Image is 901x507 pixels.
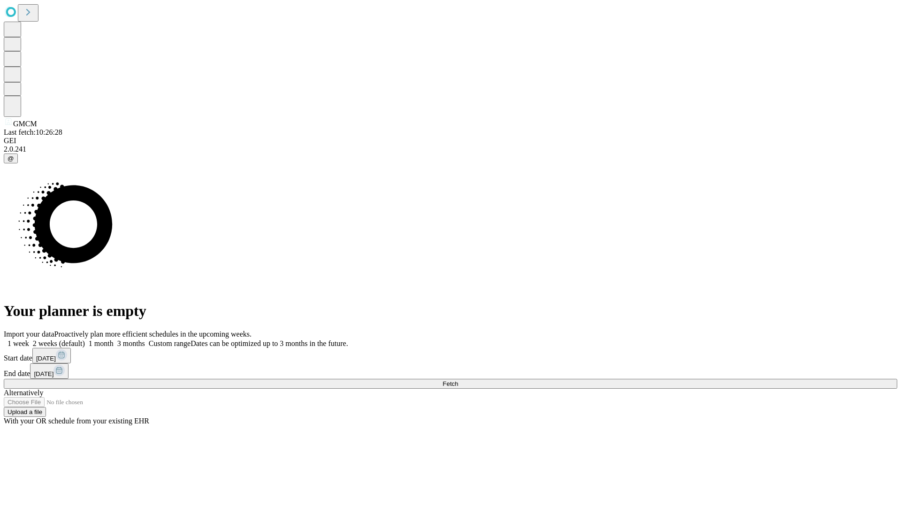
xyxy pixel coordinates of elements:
[117,339,145,347] span: 3 months
[4,330,54,338] span: Import your data
[4,145,897,154] div: 2.0.241
[89,339,114,347] span: 1 month
[191,339,348,347] span: Dates can be optimized up to 3 months in the future.
[34,370,53,377] span: [DATE]
[4,348,897,363] div: Start date
[149,339,191,347] span: Custom range
[30,363,69,379] button: [DATE]
[4,363,897,379] div: End date
[4,389,43,397] span: Alternatively
[4,137,897,145] div: GEI
[54,330,252,338] span: Proactively plan more efficient schedules in the upcoming weeks.
[443,380,458,387] span: Fetch
[36,355,56,362] span: [DATE]
[13,120,37,128] span: GMCM
[4,128,62,136] span: Last fetch: 10:26:28
[8,155,14,162] span: @
[4,417,149,425] span: With your OR schedule from your existing EHR
[4,302,897,320] h1: Your planner is empty
[8,339,29,347] span: 1 week
[33,339,85,347] span: 2 weeks (default)
[4,379,897,389] button: Fetch
[4,154,18,163] button: @
[32,348,71,363] button: [DATE]
[4,407,46,417] button: Upload a file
